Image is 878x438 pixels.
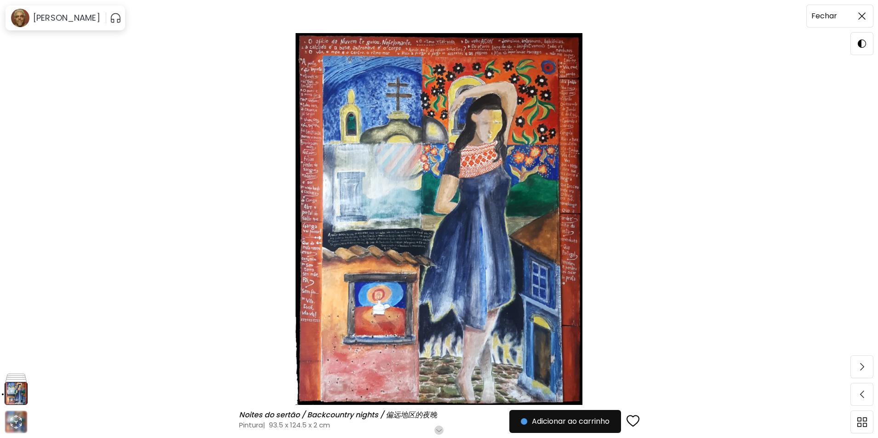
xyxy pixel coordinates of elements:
h6: Noites do sertão / Backcountry nights / 偏远地区的夜晚 [239,410,439,420]
button: pauseOutline IconGradient Icon [110,11,121,25]
button: favorites [621,409,645,434]
div: animation [9,415,23,429]
h6: [PERSON_NAME] [33,12,100,23]
button: Adicionar ao carrinho [509,410,621,433]
img: favorites [627,415,639,428]
h6: Fechar [811,10,837,22]
span: Adicionar ao carrinho [521,416,610,427]
h4: Pintura | 93.5 x 124.5 x 2 cm [239,420,542,430]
